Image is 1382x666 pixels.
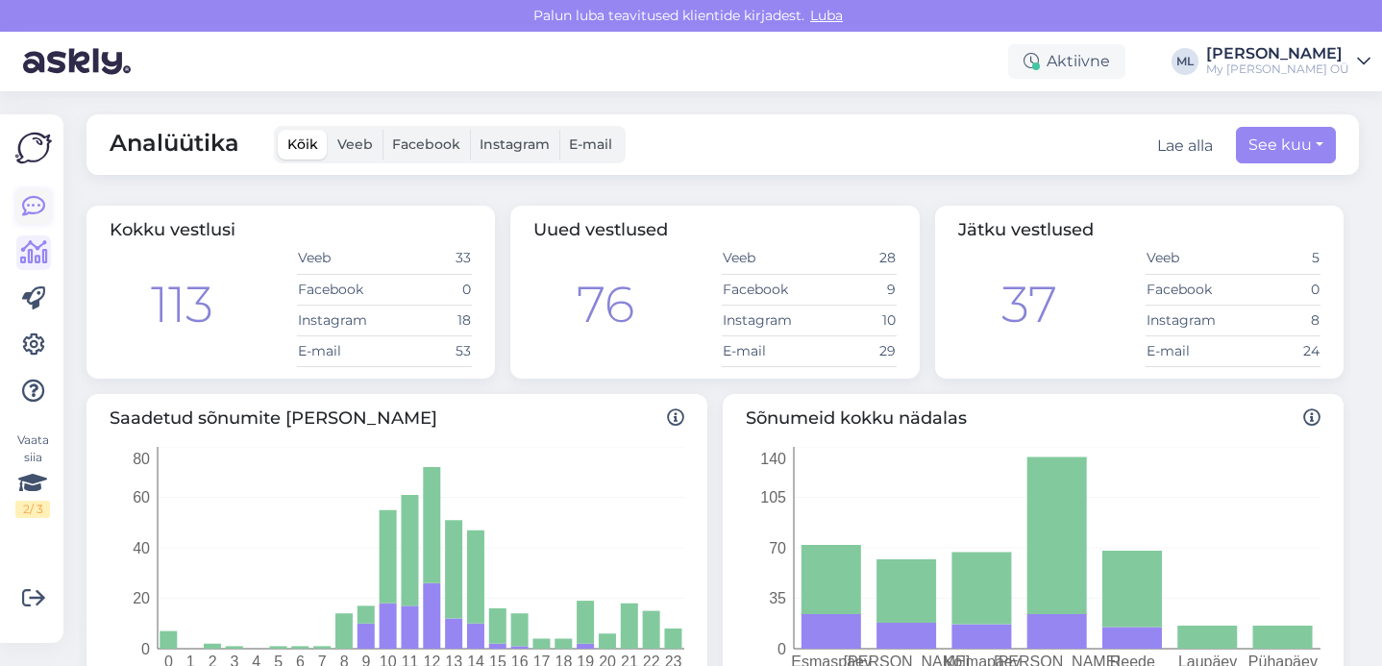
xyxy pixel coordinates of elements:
div: [PERSON_NAME] [1206,46,1349,62]
span: Kõik [287,136,318,153]
td: 10 [809,305,897,335]
span: Analüütika [110,126,239,163]
td: E-mail [1146,335,1233,366]
td: Veeb [1146,243,1233,274]
span: Uued vestlused [533,219,668,240]
span: E-mail [569,136,612,153]
tspan: 60 [133,489,150,506]
td: 53 [384,335,472,366]
button: See kuu [1236,127,1336,163]
td: Veeb [297,243,384,274]
td: Facebook [722,274,809,305]
a: [PERSON_NAME]My [PERSON_NAME] OÜ [1206,46,1370,77]
div: Aktiivne [1008,44,1125,79]
img: Askly Logo [15,130,52,166]
div: Vaata siia [15,432,50,518]
tspan: 0 [141,640,150,656]
div: 76 [577,267,634,342]
div: 2 / 3 [15,501,50,518]
td: Instagram [722,305,809,335]
tspan: 40 [133,539,150,555]
span: Saadetud sõnumite [PERSON_NAME] [110,406,684,432]
span: Luba [804,7,849,24]
span: Jätku vestlused [958,219,1094,240]
span: Facebook [392,136,460,153]
tspan: 35 [769,590,786,606]
td: 29 [809,335,897,366]
tspan: 105 [760,489,786,506]
td: E-mail [297,335,384,366]
span: Instagram [480,136,550,153]
td: 24 [1233,335,1320,366]
span: Veeb [337,136,373,153]
td: 0 [1233,274,1320,305]
tspan: 70 [769,539,786,555]
td: Facebook [1146,274,1233,305]
div: 113 [151,267,213,342]
td: 8 [1233,305,1320,335]
tspan: 20 [133,590,150,606]
tspan: 0 [777,640,786,656]
td: 0 [384,274,472,305]
span: Sõnumeid kokku nädalas [746,406,1320,432]
tspan: 140 [760,450,786,466]
td: 18 [384,305,472,335]
td: 33 [384,243,472,274]
td: Instagram [1146,305,1233,335]
td: Instagram [297,305,384,335]
div: 37 [1001,267,1057,342]
td: Facebook [297,274,384,305]
div: ML [1172,48,1198,75]
td: 9 [809,274,897,305]
td: E-mail [722,335,809,366]
td: 5 [1233,243,1320,274]
tspan: 80 [133,450,150,466]
button: Lae alla [1157,135,1213,158]
td: Veeb [722,243,809,274]
span: Kokku vestlusi [110,219,235,240]
div: My [PERSON_NAME] OÜ [1206,62,1349,77]
td: 28 [809,243,897,274]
